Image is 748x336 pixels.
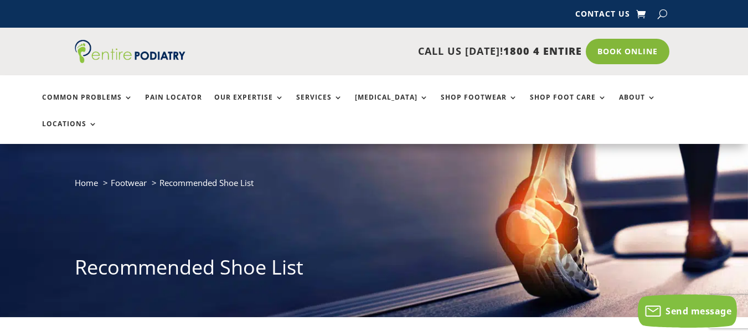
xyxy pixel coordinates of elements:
a: Contact Us [575,10,630,22]
a: About [619,94,656,117]
a: Services [296,94,343,117]
nav: breadcrumb [75,175,673,198]
a: Book Online [586,39,669,64]
a: Footwear [111,177,147,188]
a: Shop Foot Care [530,94,607,117]
span: 1800 4 ENTIRE [503,44,582,58]
button: Send message [638,294,737,328]
a: Home [75,177,98,188]
a: Entire Podiatry [75,54,185,65]
a: Pain Locator [145,94,202,117]
a: Locations [42,120,97,144]
p: CALL US [DATE]! [211,44,582,59]
img: logo (1) [75,40,185,63]
span: Send message [666,305,731,317]
span: Recommended Shoe List [159,177,254,188]
a: Shop Footwear [441,94,518,117]
a: Common Problems [42,94,133,117]
h1: Recommended Shoe List [75,254,673,287]
a: Our Expertise [214,94,284,117]
a: [MEDICAL_DATA] [355,94,429,117]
